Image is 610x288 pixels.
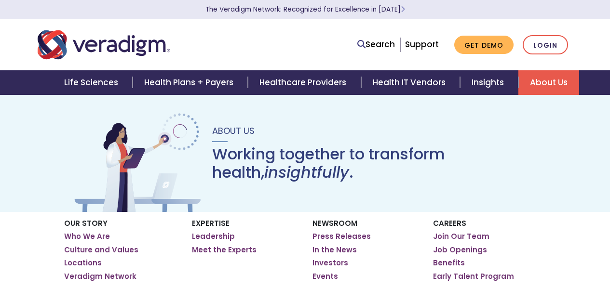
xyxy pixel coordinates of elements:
[53,70,133,95] a: Life Sciences
[405,39,439,50] a: Support
[460,70,518,95] a: Insights
[523,35,568,55] a: Login
[401,5,405,14] span: Learn More
[64,258,102,268] a: Locations
[212,125,255,137] span: About Us
[312,232,371,241] a: Press Releases
[192,245,257,255] a: Meet the Experts
[361,70,460,95] a: Health IT Vendors
[357,38,395,51] a: Search
[312,258,348,268] a: Investors
[454,36,514,54] a: Get Demo
[433,272,514,281] a: Early Talent Program
[38,29,170,61] img: Veradigm logo
[64,272,136,281] a: Veradigm Network
[212,145,538,182] h1: Working together to transform health, .
[205,5,405,14] a: The Veradigm Network: Recognized for Excellence in [DATE]Learn More
[433,258,465,268] a: Benefits
[64,232,110,241] a: Who We Are
[518,70,579,95] a: About Us
[192,232,235,241] a: Leadership
[264,161,349,183] em: insightfully
[433,245,487,255] a: Job Openings
[248,70,361,95] a: Healthcare Providers
[433,232,489,241] a: Join Our Team
[64,245,138,255] a: Culture and Values
[312,272,338,281] a: Events
[133,70,248,95] a: Health Plans + Payers
[312,245,357,255] a: In the News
